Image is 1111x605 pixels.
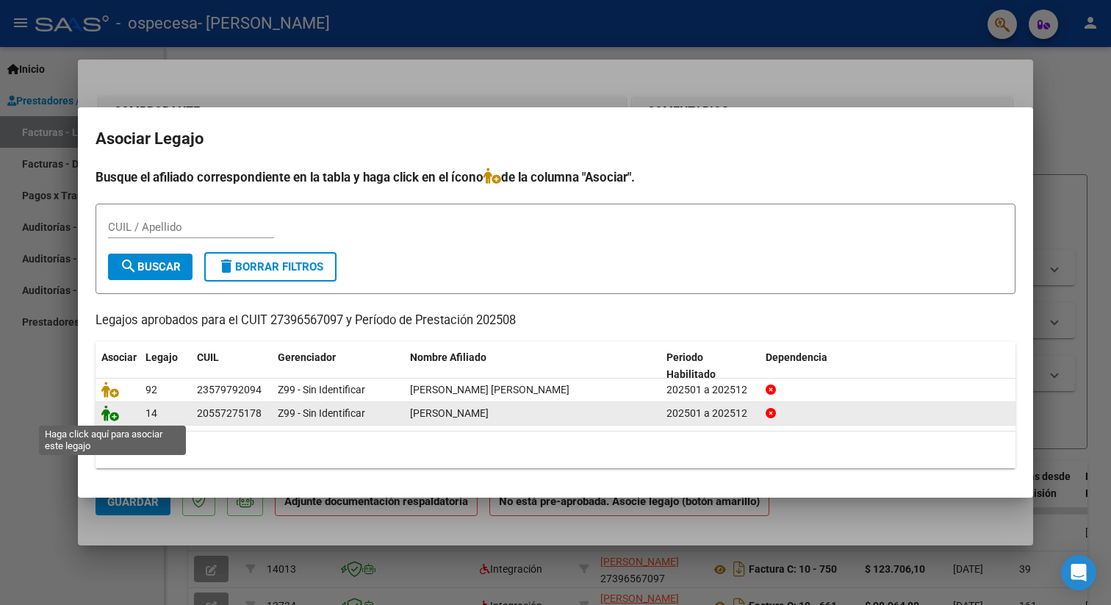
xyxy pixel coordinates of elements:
[766,351,827,363] span: Dependencia
[197,382,262,398] div: 23579792094
[410,351,486,363] span: Nombre Afiliado
[204,252,337,282] button: Borrar Filtros
[661,342,760,390] datatable-header-cell: Periodo Habilitado
[666,351,716,380] span: Periodo Habilitado
[217,260,323,273] span: Borrar Filtros
[101,351,137,363] span: Asociar
[96,312,1015,330] p: Legajos aprobados para el CUIT 27396567097 y Período de Prestación 202508
[145,384,157,395] span: 92
[278,351,336,363] span: Gerenciador
[197,351,219,363] span: CUIL
[140,342,191,390] datatable-header-cell: Legajo
[278,384,365,395] span: Z99 - Sin Identificar
[120,257,137,275] mat-icon: search
[145,351,178,363] span: Legajo
[96,125,1015,153] h2: Asociar Legajo
[410,384,569,395] span: ZUCCHI GIANNA MALENA
[404,342,661,390] datatable-header-cell: Nombre Afiliado
[96,432,1015,468] div: 2 registros
[272,342,404,390] datatable-header-cell: Gerenciador
[410,407,489,419] span: CASTIGLIONE IBARRA IAN
[197,405,262,422] div: 20557275178
[96,342,140,390] datatable-header-cell: Asociar
[120,260,181,273] span: Buscar
[191,342,272,390] datatable-header-cell: CUIL
[217,257,235,275] mat-icon: delete
[760,342,1016,390] datatable-header-cell: Dependencia
[1061,555,1096,590] div: Open Intercom Messenger
[666,405,754,422] div: 202501 a 202512
[108,254,193,280] button: Buscar
[96,168,1015,187] h4: Busque el afiliado correspondiente en la tabla y haga click en el ícono de la columna "Asociar".
[278,407,365,419] span: Z99 - Sin Identificar
[666,382,754,398] div: 202501 a 202512
[145,407,157,419] span: 14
